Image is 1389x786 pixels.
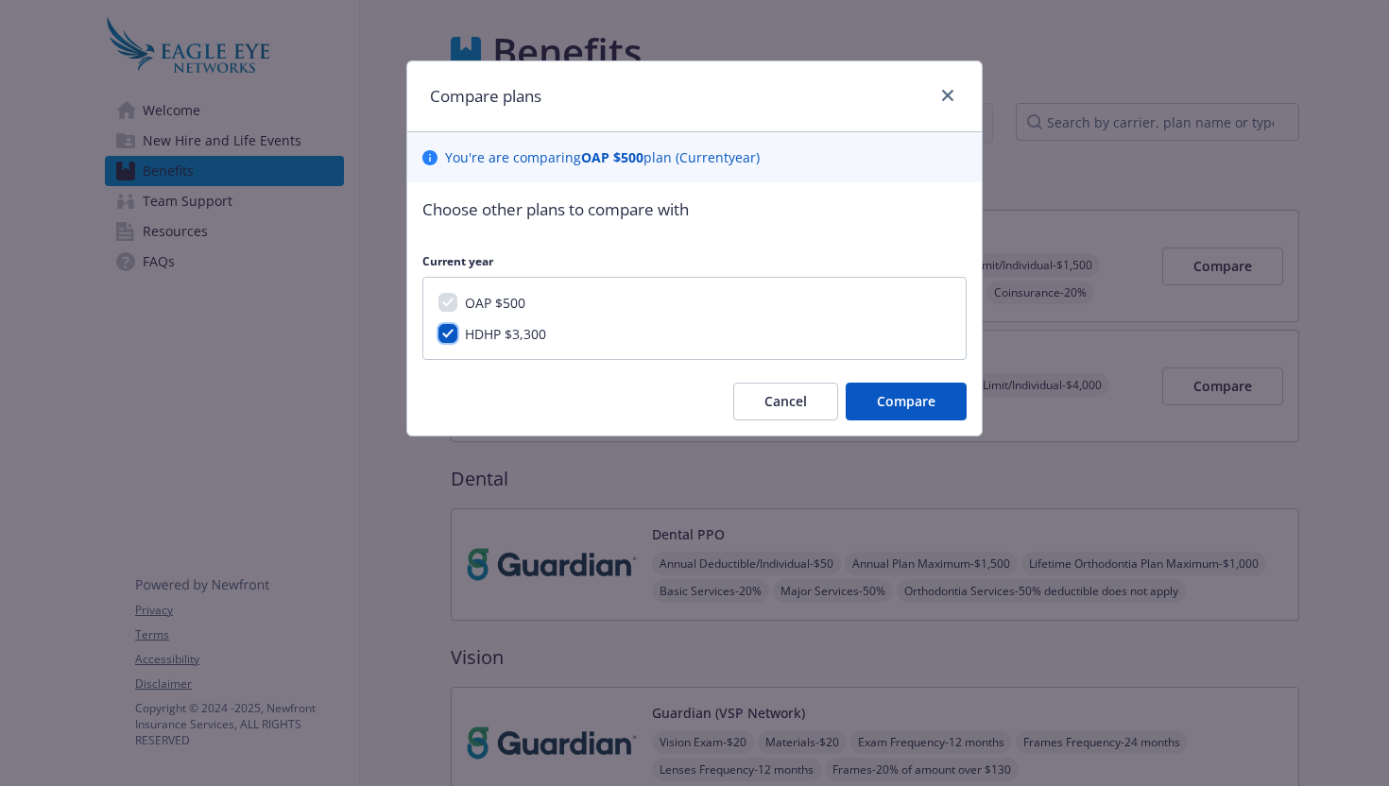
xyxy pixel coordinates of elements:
[846,383,967,420] button: Compare
[465,294,525,312] span: OAP $500
[733,383,838,420] button: Cancel
[877,392,935,410] span: Compare
[465,325,546,343] span: HDHP $3,300
[581,148,643,166] b: OAP $500
[422,197,967,222] p: Choose other plans to compare with
[764,392,807,410] span: Cancel
[936,84,959,107] a: close
[445,147,760,167] p: You ' re are comparing plan ( Current year)
[422,253,967,269] p: Current year
[430,84,541,109] h1: Compare plans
